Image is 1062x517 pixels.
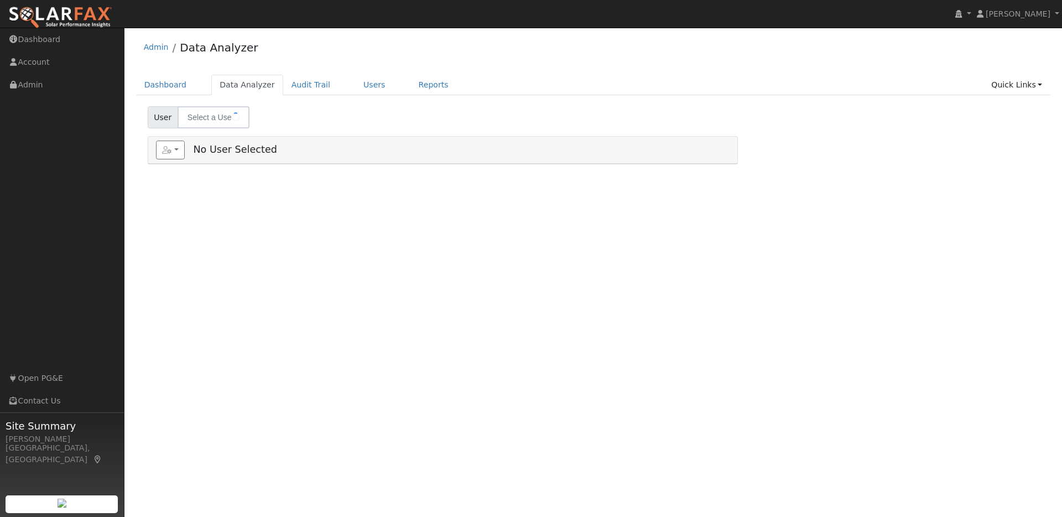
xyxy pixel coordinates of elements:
a: Reports [410,75,457,95]
a: Quick Links [983,75,1050,95]
input: Select a User [178,106,249,128]
a: Data Analyzer [211,75,283,95]
div: [GEOGRAPHIC_DATA], [GEOGRAPHIC_DATA] [6,442,118,466]
span: [PERSON_NAME] [986,9,1050,18]
a: Dashboard [136,75,195,95]
h5: No User Selected [156,141,730,159]
img: SolarFax [8,6,112,29]
span: User [148,106,178,128]
div: [PERSON_NAME] [6,433,118,445]
a: Admin [144,43,169,51]
a: Data Analyzer [180,41,258,54]
a: Audit Trail [283,75,339,95]
img: retrieve [58,499,66,508]
a: Map [93,455,103,464]
a: Users [355,75,394,95]
span: Site Summary [6,418,118,433]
